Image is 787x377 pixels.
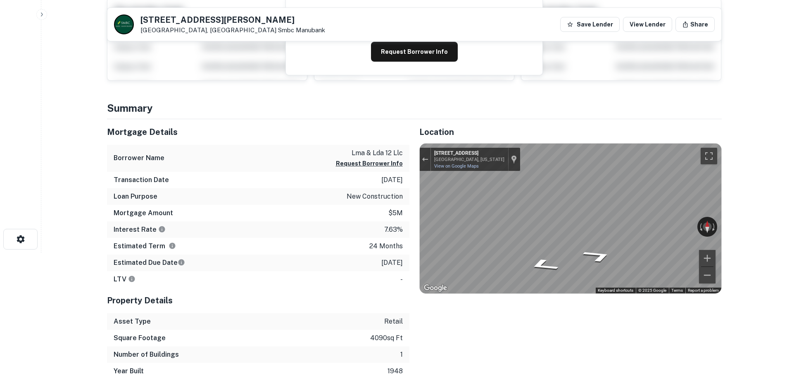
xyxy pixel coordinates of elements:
[422,283,449,293] a: Open this area in Google Maps (opens a new window)
[370,333,403,343] p: 4090 sq ft
[347,192,403,202] p: new construction
[114,241,176,251] h6: Estimated Term
[422,283,449,293] img: Google
[570,246,626,266] path: Go Northeast, Santa Monica Blvd
[400,274,403,284] p: -
[114,208,173,218] h6: Mortgage Amount
[169,242,176,250] svg: Term is based on a standard schedule for this type of loan.
[178,259,185,266] svg: Estimate is based on a standard schedule for this type of loan.
[114,366,144,376] h6: Year Built
[434,157,504,162] div: [GEOGRAPHIC_DATA], [US_STATE]
[671,288,683,293] a: Terms (opens in new tab)
[703,217,711,237] button: Reset the view
[420,144,721,293] div: Map
[371,42,458,62] button: Request Borrower Info
[384,317,403,327] p: retail
[140,26,325,34] p: [GEOGRAPHIC_DATA], [GEOGRAPHIC_DATA]
[699,250,716,267] button: Zoom in
[107,126,409,138] h5: Mortgage Details
[381,175,403,185] p: [DATE]
[388,208,403,218] p: $5m
[140,16,325,24] h5: [STREET_ADDRESS][PERSON_NAME]
[107,101,722,115] h4: Summary
[369,241,403,251] p: 24 months
[560,17,620,32] button: Save Lender
[128,275,136,283] svg: LTVs displayed on the website are for informational purposes only and may be reported incorrectly...
[697,217,703,237] button: Rotate counterclockwise
[388,366,403,376] p: 1948
[107,294,409,307] h5: Property Details
[278,26,325,34] a: Smbc Manubank
[114,317,151,327] h6: Asset Type
[434,150,504,157] div: [STREET_ADDRESS]
[623,17,672,32] a: View Lender
[114,192,157,202] h6: Loan Purpose
[400,350,403,360] p: 1
[746,311,787,351] iframe: Chat Widget
[336,158,403,168] button: Request Borrower Info
[511,155,517,164] a: Show location on map
[114,258,185,268] h6: Estimated Due Date
[381,258,403,268] p: [DATE]
[114,274,136,284] h6: LTV
[638,288,666,293] span: © 2025 Google
[420,144,721,293] div: Street View
[114,225,166,235] h6: Interest Rate
[675,17,715,32] button: Share
[711,217,717,237] button: Rotate clockwise
[384,225,403,235] p: 7.63%
[114,350,179,360] h6: Number of Buildings
[420,154,430,165] button: Exit the Street View
[114,175,169,185] h6: Transaction Date
[114,153,164,163] h6: Borrower Name
[158,226,166,233] svg: The interest rates displayed on the website are for informational purposes only and may be report...
[701,148,717,164] button: Toggle fullscreen view
[419,126,722,138] h5: Location
[336,148,403,158] p: lma & lda 12 llc
[598,288,633,293] button: Keyboard shortcuts
[699,267,716,283] button: Zoom out
[114,333,166,343] h6: Square Footage
[688,288,719,293] a: Report a problem
[434,163,479,169] a: View on Google Maps
[515,255,571,275] path: Go Southwest, Historic Rte 66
